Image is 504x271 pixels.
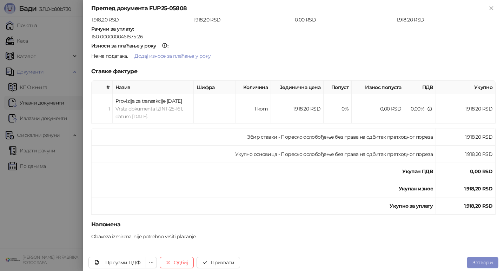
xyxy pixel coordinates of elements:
div: Преглед документа FUP25-05808 [91,4,487,13]
td: 0,00 RSD [352,94,404,124]
strong: 0,00 RSD [470,168,492,175]
button: Прихвати [197,257,240,268]
th: Јединична цена [271,81,324,94]
div: 1.918,20 RSD [91,17,191,23]
div: 1.918,20 RSD [192,17,293,23]
th: Количина [236,81,271,94]
td: Збир ставки - Пореско ослобођење без права на одбитак претходног пореза [92,128,436,146]
a: Преузми ПДФ [88,257,146,268]
div: Obaveza izmirena, nije potrebno vrsiti placanje. [91,233,198,240]
div: Преузми ПДФ [105,259,140,266]
h5: Напомена [91,220,496,229]
div: 160-0000000461575-26 [91,33,496,40]
strong: Укупан износ [399,185,433,192]
strong: Укупан ПДВ [402,168,433,175]
span: 0,00 % [411,106,424,112]
th: ПДВ [404,81,436,94]
div: Provizija za transakcije [DATE] [115,97,191,105]
th: # [92,81,113,94]
th: Износ попуста [352,81,404,94]
strong: Рачуни за уплату : [91,26,134,32]
strong: Укупно за уплату [390,203,433,209]
td: 1.918,20 RSD [436,128,496,146]
span: Нема података [91,53,127,59]
span: Vrsta dokumenta IZINT-25-161, datum [DATE]. [115,106,183,120]
td: Укупно основица - Пореско ослобођење без права на одбитак претходног пореза [92,146,436,163]
strong: 1.918,20 RSD [464,185,492,192]
th: Шифра [194,81,236,94]
button: Одбиј [160,257,194,268]
strong: : [91,43,168,49]
td: 1.918,20 RSD [436,94,496,124]
td: 1.918,20 RSD [271,94,324,124]
th: Назив [113,81,194,94]
div: . [91,50,496,62]
button: Close [487,4,496,13]
div: 1.918,20 RSD [396,17,496,23]
div: Износи за плаћање у року [91,43,156,48]
td: 1 [92,94,113,124]
td: 0% [324,94,352,124]
span: ellipsis [149,260,154,265]
button: Затвори [467,257,498,268]
button: Додај износе за плаћање у року [129,50,216,62]
div: 0,00 RSD [294,17,394,23]
th: Укупно [436,81,496,94]
strong: 1.918,20 RSD [464,203,492,209]
h5: Ставке фактуре [91,67,496,76]
th: Попуст [324,81,352,94]
td: 1 kom [236,94,271,124]
td: 1.918,20 RSD [436,146,496,163]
